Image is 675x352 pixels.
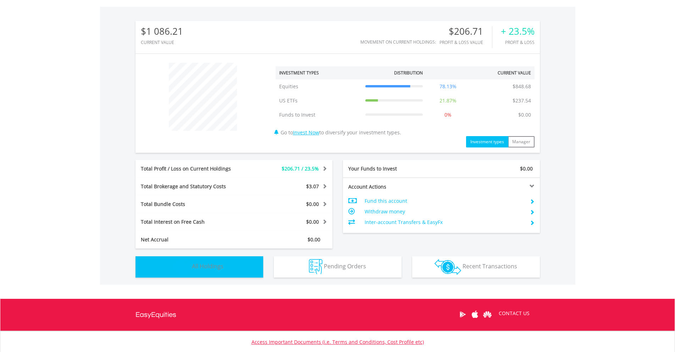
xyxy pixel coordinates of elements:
a: CONTACT US [494,303,535,323]
div: Profit & Loss [501,40,535,45]
div: Total Profit / Loss on Current Holdings [135,165,250,172]
td: $848.68 [509,79,535,94]
img: pending_instructions-wht.png [309,259,322,274]
td: Inter-account Transfers & EasyFx [365,217,524,228]
img: transactions-zar-wht.png [435,259,461,275]
button: Manager [508,136,535,147]
th: Current Value [470,66,535,79]
button: All Holdings [135,256,263,278]
span: $0.00 [306,218,319,225]
img: holdings-wht.png [175,259,190,274]
a: Apple [469,303,481,325]
div: Total Brokerage and Statutory Costs [135,183,250,190]
div: $1 086.21 [141,26,183,37]
td: Fund this account [365,196,524,206]
span: $0.00 [520,165,533,172]
span: Recent Transactions [463,262,517,270]
span: $206.71 / 23.5% [282,165,319,172]
a: Huawei [481,303,494,325]
button: Pending Orders [274,256,402,278]
div: + 23.5% [501,26,535,37]
span: $0.00 [306,201,319,207]
div: Go to to diversify your investment types. [270,59,540,147]
div: CURRENT VALUE [141,40,183,45]
div: $206.71 [439,26,492,37]
a: Google Play [457,303,469,325]
td: $237.54 [509,94,535,108]
td: Funds to Invest [276,108,362,122]
button: Investment types [466,136,508,147]
td: 0% [426,108,470,122]
td: Withdraw money [365,206,524,217]
td: 21.87% [426,94,470,108]
td: $0.00 [515,108,535,122]
div: Account Actions [343,183,442,190]
div: Distribution [394,70,423,76]
td: 78.13% [426,79,470,94]
button: Recent Transactions [412,256,540,278]
span: All Holdings [192,262,223,270]
div: Net Accrual [135,236,250,243]
td: US ETFs [276,94,362,108]
a: Access Important Documents (i.e. Terms and Conditions, Cost Profile etc) [251,339,424,345]
span: $3.07 [306,183,319,190]
div: Total Bundle Costs [135,201,250,208]
span: Pending Orders [324,262,366,270]
th: Investment Types [276,66,362,79]
div: Your Funds to Invest [343,165,442,172]
div: Total Interest on Free Cash [135,218,250,225]
div: Profit & Loss Value [439,40,492,45]
a: Invest Now [293,129,319,136]
span: $0.00 [308,236,320,243]
div: Movement on Current Holdings: [360,40,436,44]
a: EasyEquities [135,299,176,331]
td: Equities [276,79,362,94]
